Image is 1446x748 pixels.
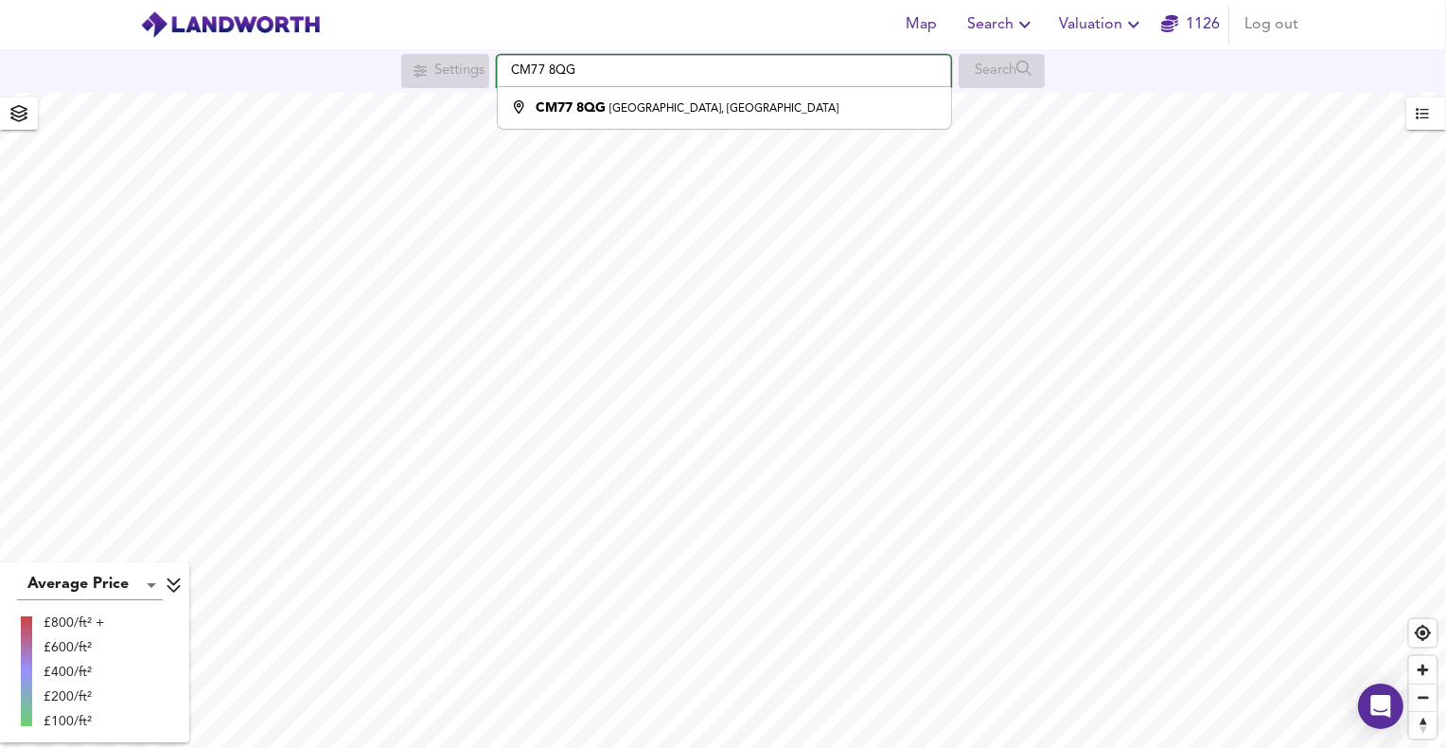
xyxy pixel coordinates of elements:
[1244,11,1298,38] span: Log out
[1409,619,1437,647] button: Find my location
[1160,6,1221,44] button: 1126
[609,103,838,115] small: [GEOGRAPHIC_DATA], [GEOGRAPHIC_DATA]
[967,11,1036,38] span: Search
[899,11,944,38] span: Map
[401,54,489,88] div: Search for a location first or explore the map
[891,6,952,44] button: Map
[17,570,163,600] div: Average Price
[44,712,104,731] div: £100/ft²
[1237,6,1306,44] button: Log out
[1161,11,1220,38] a: 1126
[44,687,104,706] div: £200/ft²
[959,54,1045,88] div: Search for a location first or explore the map
[497,55,951,87] input: Enter a location...
[44,614,104,632] div: £800/ft² +
[140,10,321,39] img: logo
[1409,684,1437,711] button: Zoom out
[1358,684,1403,729] div: Open Intercom Messenger
[1409,712,1437,739] span: Reset bearing to north
[44,663,104,682] div: £400/ft²
[1409,656,1437,684] button: Zoom in
[1409,685,1437,711] span: Zoom out
[1059,11,1145,38] span: Valuation
[960,6,1044,44] button: Search
[1409,711,1437,739] button: Reset bearing to north
[1051,6,1153,44] button: Valuation
[44,638,104,657] div: £600/ft²
[536,101,606,115] strong: CM77 8QG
